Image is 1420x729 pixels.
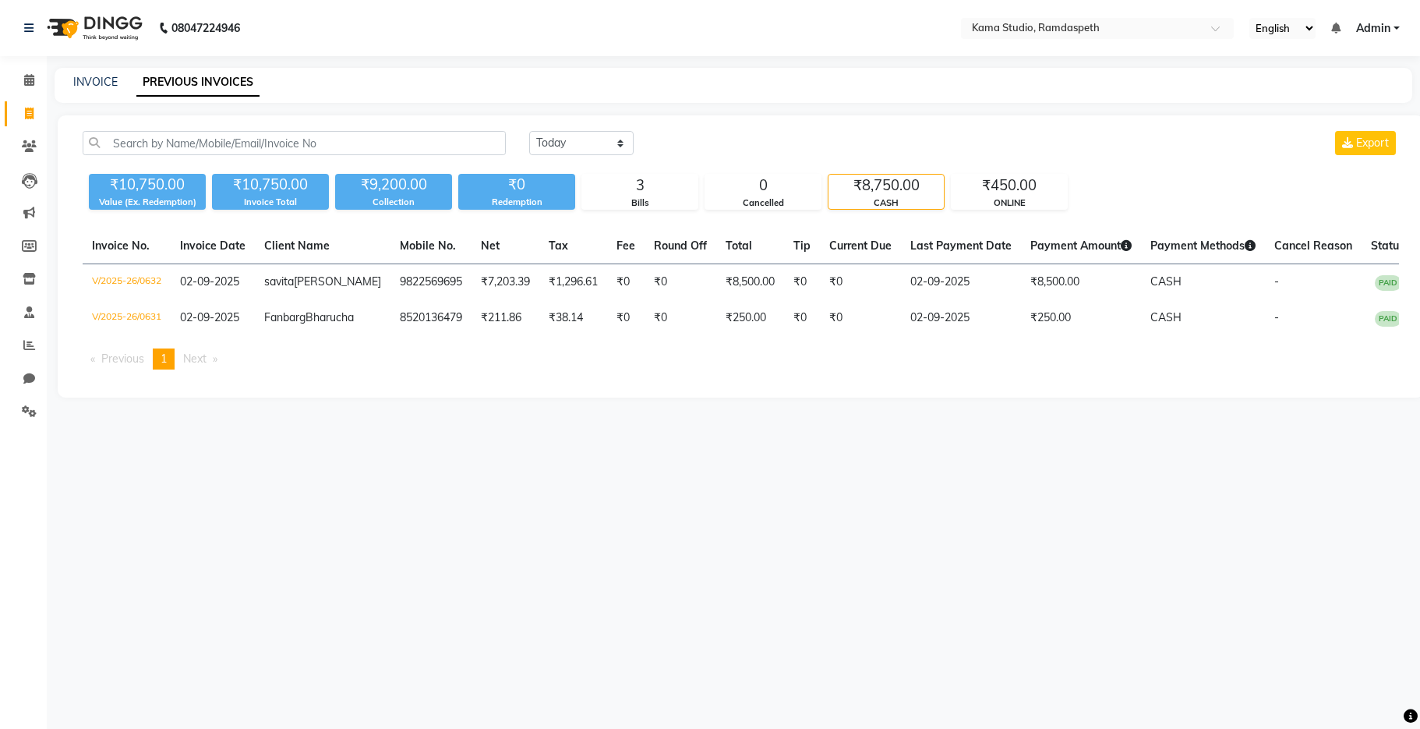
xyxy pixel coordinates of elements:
[952,175,1067,196] div: ₹450.00
[582,196,698,210] div: Bills
[784,264,820,301] td: ₹0
[1356,20,1390,37] span: Admin
[335,196,452,209] div: Collection
[183,352,207,366] span: Next
[458,196,575,209] div: Redemption
[582,175,698,196] div: 3
[654,239,707,253] span: Round Off
[472,264,539,301] td: ₹7,203.39
[616,239,635,253] span: Fee
[212,174,329,196] div: ₹10,750.00
[89,174,206,196] div: ₹10,750.00
[705,196,821,210] div: Cancelled
[952,196,1067,210] div: ONLINE
[83,349,1399,370] nav: Pagination
[264,310,306,324] span: Fanbarg
[910,239,1012,253] span: Last Payment Date
[264,239,330,253] span: Client Name
[83,264,171,301] td: V/2025-26/0632
[901,264,1021,301] td: 02-09-2025
[136,69,260,97] a: PREVIOUS INVOICES
[180,310,239,324] span: 02-09-2025
[161,352,167,366] span: 1
[1335,131,1396,155] button: Export
[1274,239,1352,253] span: Cancel Reason
[390,264,472,301] td: 9822569695
[390,300,472,336] td: 8520136479
[1030,239,1132,253] span: Payment Amount
[171,6,240,50] b: 08047224946
[40,6,147,50] img: logo
[549,239,568,253] span: Tax
[539,300,607,336] td: ₹38.14
[1274,310,1279,324] span: -
[306,310,354,324] span: Bharucha
[1375,275,1401,291] span: PAID
[458,174,575,196] div: ₹0
[400,239,456,253] span: Mobile No.
[335,174,452,196] div: ₹9,200.00
[101,352,144,366] span: Previous
[73,75,118,89] a: INVOICE
[726,239,752,253] span: Total
[83,300,171,336] td: V/2025-26/0631
[1021,300,1141,336] td: ₹250.00
[829,239,892,253] span: Current Due
[472,300,539,336] td: ₹211.86
[828,175,944,196] div: ₹8,750.00
[1356,136,1389,150] span: Export
[828,196,944,210] div: CASH
[294,274,381,288] span: [PERSON_NAME]
[793,239,811,253] span: Tip
[705,175,821,196] div: 0
[1021,264,1141,301] td: ₹8,500.00
[1150,239,1256,253] span: Payment Methods
[1375,311,1401,327] span: PAID
[180,274,239,288] span: 02-09-2025
[607,300,645,336] td: ₹0
[645,300,716,336] td: ₹0
[539,264,607,301] td: ₹1,296.61
[1371,239,1404,253] span: Status
[901,300,1021,336] td: 02-09-2025
[89,196,206,209] div: Value (Ex. Redemption)
[481,239,500,253] span: Net
[784,300,820,336] td: ₹0
[820,300,901,336] td: ₹0
[716,300,784,336] td: ₹250.00
[645,264,716,301] td: ₹0
[1274,274,1279,288] span: -
[716,264,784,301] td: ₹8,500.00
[83,131,506,155] input: Search by Name/Mobile/Email/Invoice No
[1150,310,1182,324] span: CASH
[180,239,245,253] span: Invoice Date
[92,239,150,253] span: Invoice No.
[1150,274,1182,288] span: CASH
[607,264,645,301] td: ₹0
[820,264,901,301] td: ₹0
[264,274,294,288] span: savita
[212,196,329,209] div: Invoice Total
